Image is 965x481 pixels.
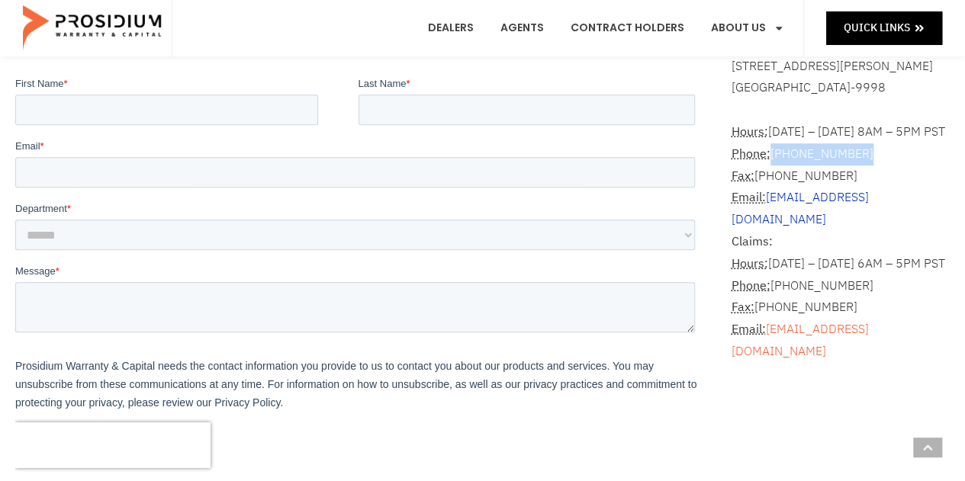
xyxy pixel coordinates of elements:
strong: Phone: [732,277,770,295]
strong: Email: [732,320,766,338]
abbr: Hours [732,123,768,141]
p: [DATE] – [DATE] 6AM – 5PM PST [PHONE_NUMBER] [PHONE_NUMBER] [732,231,950,363]
a: Quick Links [826,11,942,44]
strong: Fax: [732,167,754,185]
strong: Email: [732,188,766,207]
div: [GEOGRAPHIC_DATA]-9998 [732,77,950,99]
strong: Hours: [732,123,768,141]
abbr: Phone Number [732,145,770,163]
strong: Phone: [732,145,770,163]
abbr: Fax [732,167,754,185]
a: [EMAIL_ADDRESS][DOMAIN_NAME] [732,320,869,361]
abbr: Email Address [732,320,766,338]
address: [DATE] – [DATE] 8AM – 5PM PST [PHONE_NUMBER] [PHONE_NUMBER] [732,99,950,363]
abbr: Phone Number [732,277,770,295]
strong: Fax: [732,298,754,316]
strong: Hours: [732,255,768,273]
b: Claims: [732,232,773,251]
abbr: Email Address [732,188,766,207]
abbr: Hours [732,255,768,273]
span: Quick Links [844,18,910,37]
abbr: Fax [732,298,754,316]
div: [STREET_ADDRESS][PERSON_NAME] [732,56,950,78]
a: [EMAIL_ADDRESS][DOMAIN_NAME] [732,188,869,229]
